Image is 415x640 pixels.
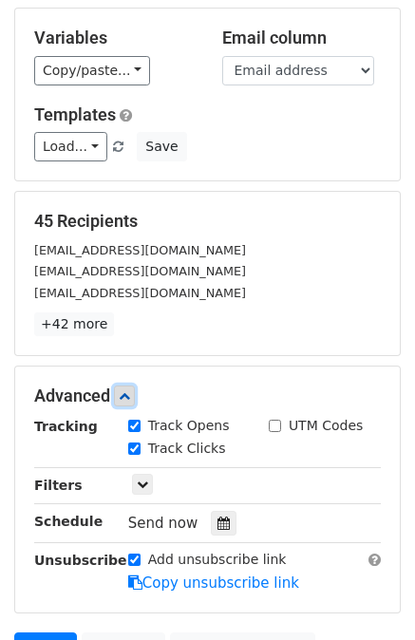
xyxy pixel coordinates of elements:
[128,515,198,532] span: Send now
[34,211,381,232] h5: 45 Recipients
[148,416,230,436] label: Track Opens
[34,478,83,493] strong: Filters
[34,132,107,161] a: Load...
[34,56,150,85] a: Copy/paste...
[34,264,246,278] small: [EMAIL_ADDRESS][DOMAIN_NAME]
[148,550,287,570] label: Add unsubscribe link
[34,28,194,48] h5: Variables
[34,514,103,529] strong: Schedule
[34,104,116,124] a: Templates
[34,312,114,336] a: +42 more
[34,243,246,257] small: [EMAIL_ADDRESS][DOMAIN_NAME]
[137,132,186,161] button: Save
[128,574,299,592] a: Copy unsubscribe link
[34,386,381,406] h5: Advanced
[148,439,226,459] label: Track Clicks
[34,419,98,434] strong: Tracking
[34,553,127,568] strong: Unsubscribe
[289,416,363,436] label: UTM Codes
[34,286,246,300] small: [EMAIL_ADDRESS][DOMAIN_NAME]
[222,28,382,48] h5: Email column
[320,549,415,640] iframe: Chat Widget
